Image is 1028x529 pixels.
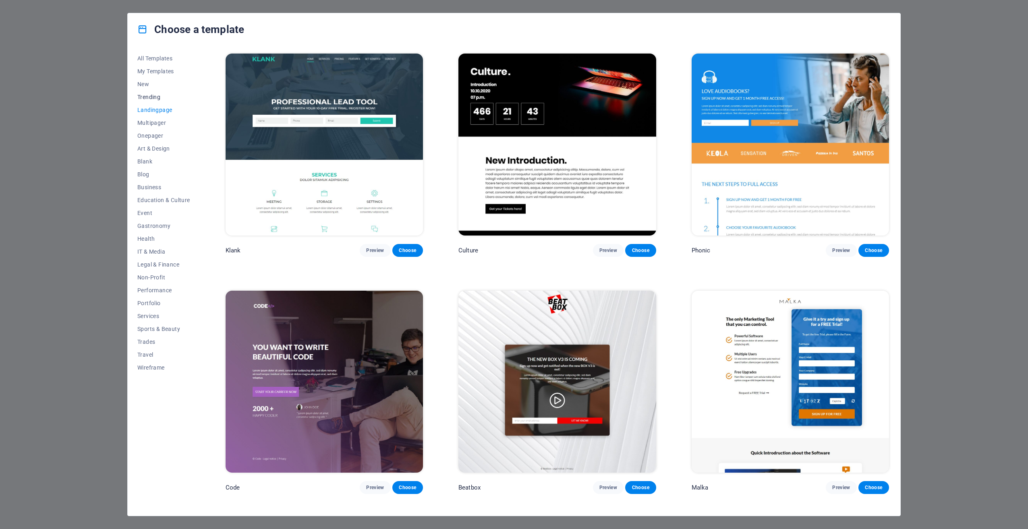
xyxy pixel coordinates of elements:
button: Performance [137,284,190,297]
span: Blank [137,158,190,165]
button: Preview [593,244,624,257]
span: Onepager [137,132,190,139]
p: Klank [226,246,241,254]
button: Choose [858,481,889,494]
span: Choose [632,247,649,254]
button: Business [137,181,190,194]
button: Trades [137,335,190,348]
button: Blank [137,155,190,168]
p: Culture [458,246,478,254]
button: Landingpage [137,103,190,116]
span: Portfolio [137,300,190,306]
button: Choose [392,244,423,257]
button: Choose [858,244,889,257]
span: All Templates [137,55,190,62]
button: Multipager [137,116,190,129]
img: Beatbox [458,291,656,473]
p: Beatbox [458,484,481,492]
span: Preview [599,247,617,254]
span: Choose [399,247,417,254]
img: Klank [226,54,423,236]
button: Art & Design [137,142,190,155]
span: Education & Culture [137,197,190,203]
p: Phonic [692,246,711,254]
button: Portfolio [137,297,190,310]
button: Choose [392,481,423,494]
span: Preview [366,484,384,491]
span: Travel [137,351,190,358]
button: Trending [137,91,190,103]
span: Choose [399,484,417,491]
button: My Templates [137,65,190,78]
button: Preview [826,481,856,494]
span: Trending [137,94,190,100]
button: Onepager [137,129,190,142]
span: IT & Media [137,248,190,255]
button: New [137,78,190,91]
span: My Templates [137,68,190,74]
button: Sports & Beauty [137,322,190,335]
button: Preview [593,481,624,494]
button: Education & Culture [137,194,190,207]
span: Health [137,236,190,242]
span: Multipager [137,120,190,126]
span: Sports & Beauty [137,326,190,332]
button: Blog [137,168,190,181]
span: Preview [366,247,384,254]
h4: Choose a template [137,23,244,36]
img: Culture [458,54,656,236]
span: Choose [865,484,883,491]
button: Services [137,310,190,322]
button: Event [137,207,190,219]
img: Code [226,291,423,473]
button: Gastronomy [137,219,190,232]
button: IT & Media [137,245,190,258]
span: Landingpage [137,107,190,113]
span: Non-Profit [137,274,190,281]
button: Non-Profit [137,271,190,284]
button: Choose [625,244,656,257]
button: Preview [360,244,390,257]
button: Travel [137,348,190,361]
p: Malka [692,484,709,492]
span: New [137,81,190,87]
p: Code [226,484,240,492]
span: Blog [137,171,190,178]
span: Wireframe [137,364,190,371]
button: All Templates [137,52,190,65]
img: Phonic [692,54,889,236]
span: Choose [865,247,883,254]
img: Malka [692,291,889,473]
span: Performance [137,287,190,293]
button: Legal & Finance [137,258,190,271]
span: Choose [632,484,649,491]
span: Trades [137,339,190,345]
span: Business [137,184,190,190]
span: Art & Design [137,145,190,152]
span: Services [137,313,190,319]
span: Gastronomy [137,223,190,229]
button: Health [137,232,190,245]
span: Event [137,210,190,216]
span: Preview [832,484,850,491]
span: Preview [599,484,617,491]
button: Preview [826,244,856,257]
span: Legal & Finance [137,261,190,268]
span: Preview [832,247,850,254]
button: Preview [360,481,390,494]
button: Choose [625,481,656,494]
button: Wireframe [137,361,190,374]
